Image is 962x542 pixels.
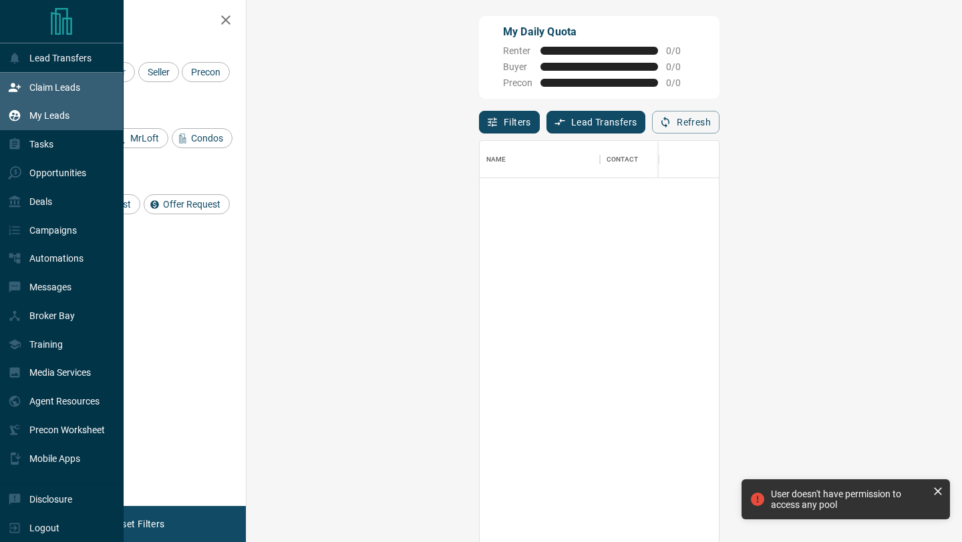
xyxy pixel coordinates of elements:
[503,24,695,40] p: My Daily Quota
[607,141,638,178] div: Contact
[666,61,695,72] span: 0 / 0
[503,61,532,72] span: Buyer
[652,111,719,133] button: Refresh
[503,45,532,56] span: Renter
[486,141,506,178] div: Name
[479,111,540,133] button: Filters
[172,128,232,148] div: Condos
[503,77,532,88] span: Precon
[666,45,695,56] span: 0 / 0
[111,128,168,148] div: MrLoft
[158,199,225,210] span: Offer Request
[600,141,707,178] div: Contact
[546,111,646,133] button: Lead Transfers
[771,489,927,510] div: User doesn't have permission to access any pool
[126,133,164,144] span: MrLoft
[143,67,174,77] span: Seller
[666,77,695,88] span: 0 / 0
[138,62,179,82] div: Seller
[480,141,600,178] div: Name
[144,194,230,214] div: Offer Request
[186,133,228,144] span: Condos
[182,62,230,82] div: Precon
[43,13,232,29] h2: Filters
[186,67,225,77] span: Precon
[102,513,173,535] button: Reset Filters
